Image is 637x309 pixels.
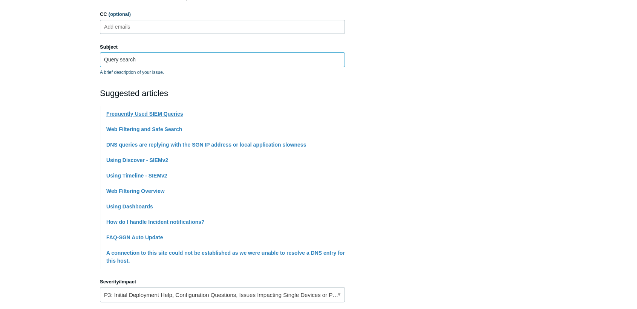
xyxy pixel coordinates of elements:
input: Add emails [101,21,146,32]
h2: Suggested articles [100,87,345,99]
a: Frequently Used SIEM Queries [106,111,183,117]
a: Web Filtering and Safe Search [106,126,182,132]
p: A brief description of your issue. [100,69,345,76]
span: (optional) [109,11,131,17]
a: How do I handle Incident notifications? [106,219,205,225]
a: A connection to this site could not be established as we were unable to resolve a DNS entry for t... [106,250,345,264]
a: Using Timeline - SIEMv2 [106,173,167,179]
a: Using Discover - SIEMv2 [106,157,168,163]
a: FAQ-SGN Auto Update [106,234,163,240]
a: DNS queries are replying with the SGN IP address or local application slowness [106,142,306,148]
a: Web Filtering Overview [106,188,165,194]
label: Severity/Impact [100,278,345,286]
label: Subject [100,43,345,51]
label: CC [100,11,345,18]
a: P3: Initial Deployment Help, Configuration Questions, Issues Impacting Single Devices or Past Out... [100,287,345,302]
a: Using Dashboards [106,203,153,210]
